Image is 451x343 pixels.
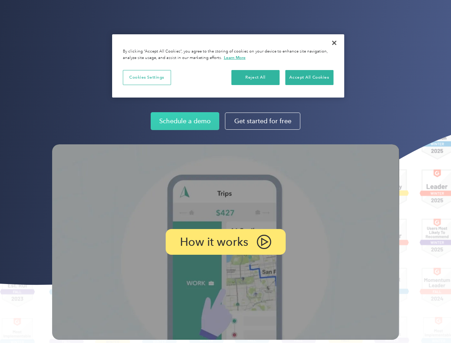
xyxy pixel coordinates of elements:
[326,35,342,51] button: Close
[231,70,280,85] button: Reject All
[180,238,248,246] p: How it works
[225,113,300,130] a: Get started for free
[285,70,334,85] button: Accept All Cookies
[112,34,344,98] div: Cookie banner
[224,55,246,60] a: More information about your privacy, opens in a new tab
[112,34,344,98] div: Privacy
[151,112,219,130] a: Schedule a demo
[123,70,171,85] button: Cookies Settings
[123,49,334,61] div: By clicking “Accept All Cookies”, you agree to the storing of cookies on your device to enhance s...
